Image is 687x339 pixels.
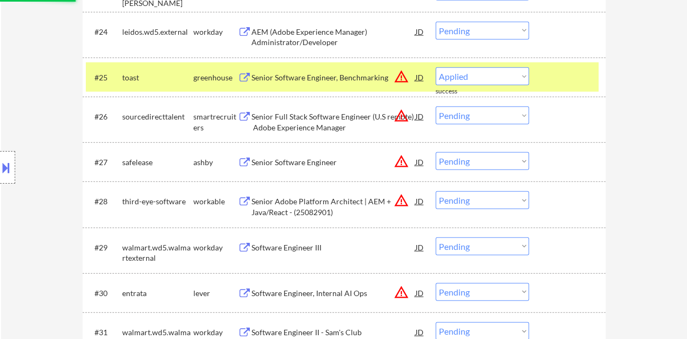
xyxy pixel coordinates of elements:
div: Software Engineer II - Sam's Club [251,327,415,338]
div: #30 [94,288,114,299]
div: smartrecruiters [193,111,238,133]
button: warning_amber [394,285,409,300]
div: Senior Adobe Platform Architect | AEM + Java/React - (25082901) [251,196,415,217]
div: success [436,87,479,96]
div: Senior Full Stack Software Engineer (U.S remote) Adobe Experience Manager [251,111,415,133]
div: Software Engineer III [251,242,415,253]
div: workday [193,27,238,37]
div: Senior Software Engineer [251,157,415,168]
button: warning_amber [394,108,409,123]
button: warning_amber [394,154,409,169]
div: JD [414,237,425,257]
div: workday [193,242,238,253]
div: workday [193,327,238,338]
div: AEM (Adobe Experience Manager) Administrator/Developer [251,27,415,48]
div: Senior Software Engineer, Benchmarking [251,72,415,83]
div: greenhouse [193,72,238,83]
div: JD [414,67,425,87]
div: JD [414,22,425,41]
div: #24 [94,27,114,37]
div: JD [414,106,425,126]
div: JD [414,191,425,211]
div: lever [193,288,238,299]
div: ashby [193,157,238,168]
div: Software Engineer, Internal AI Ops [251,288,415,299]
div: JD [414,152,425,172]
div: JD [414,283,425,303]
button: warning_amber [394,193,409,208]
div: #31 [94,327,114,338]
div: leidos.wd5.external [122,27,193,37]
div: workable [193,196,238,207]
button: warning_amber [394,69,409,84]
div: entrata [122,288,193,299]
